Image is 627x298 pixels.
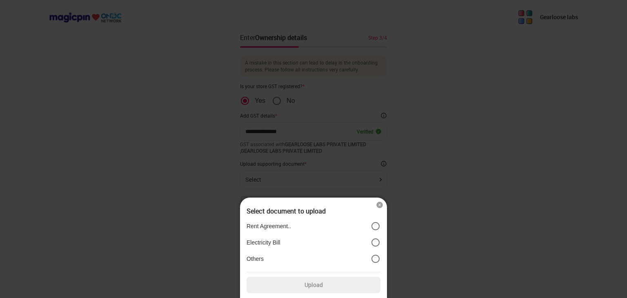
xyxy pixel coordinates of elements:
p: Electricity Bill [247,239,280,246]
div: Select document to upload [247,207,380,215]
div: position [247,218,380,267]
img: cross_icon.7ade555c.svg [376,201,384,209]
p: Rent Agreement.. [247,222,291,230]
p: Others [247,255,264,262]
